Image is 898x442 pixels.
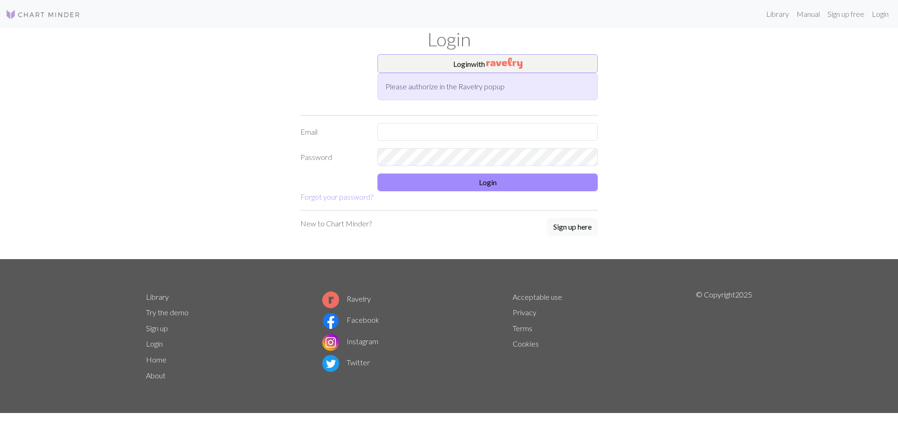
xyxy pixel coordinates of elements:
a: Home [146,355,167,364]
button: Login [377,174,598,191]
a: Acceptable use [513,292,562,301]
a: Manual [793,5,824,23]
p: © Copyright 2025 [696,289,752,384]
a: Terms [513,324,532,333]
label: Email [295,123,372,141]
a: Forgot your password? [300,192,373,201]
a: Sign up free [824,5,868,23]
img: Ravelry logo [322,291,339,308]
a: Sign up here [547,218,598,237]
img: Logo [6,9,80,20]
a: Login [868,5,892,23]
a: Twitter [322,358,370,367]
a: Sign up [146,324,168,333]
img: Twitter logo [322,355,339,372]
img: Ravelry [486,58,522,69]
a: Library [762,5,793,23]
button: Sign up here [547,218,598,236]
a: Instagram [322,337,378,346]
button: Loginwith [377,54,598,73]
a: Ravelry [322,294,371,303]
a: Try the demo [146,308,188,317]
label: Password [295,148,372,166]
img: Facebook logo [322,312,339,329]
a: Login [146,339,163,348]
a: About [146,371,166,380]
h1: Login [140,28,758,51]
a: Facebook [322,315,379,324]
a: Cookies [513,339,539,348]
p: New to Chart Minder? [300,218,372,229]
div: Please authorize in the Ravelry popup [377,73,598,100]
a: Privacy [513,308,536,317]
a: Library [146,292,169,301]
img: Instagram logo [322,334,339,351]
